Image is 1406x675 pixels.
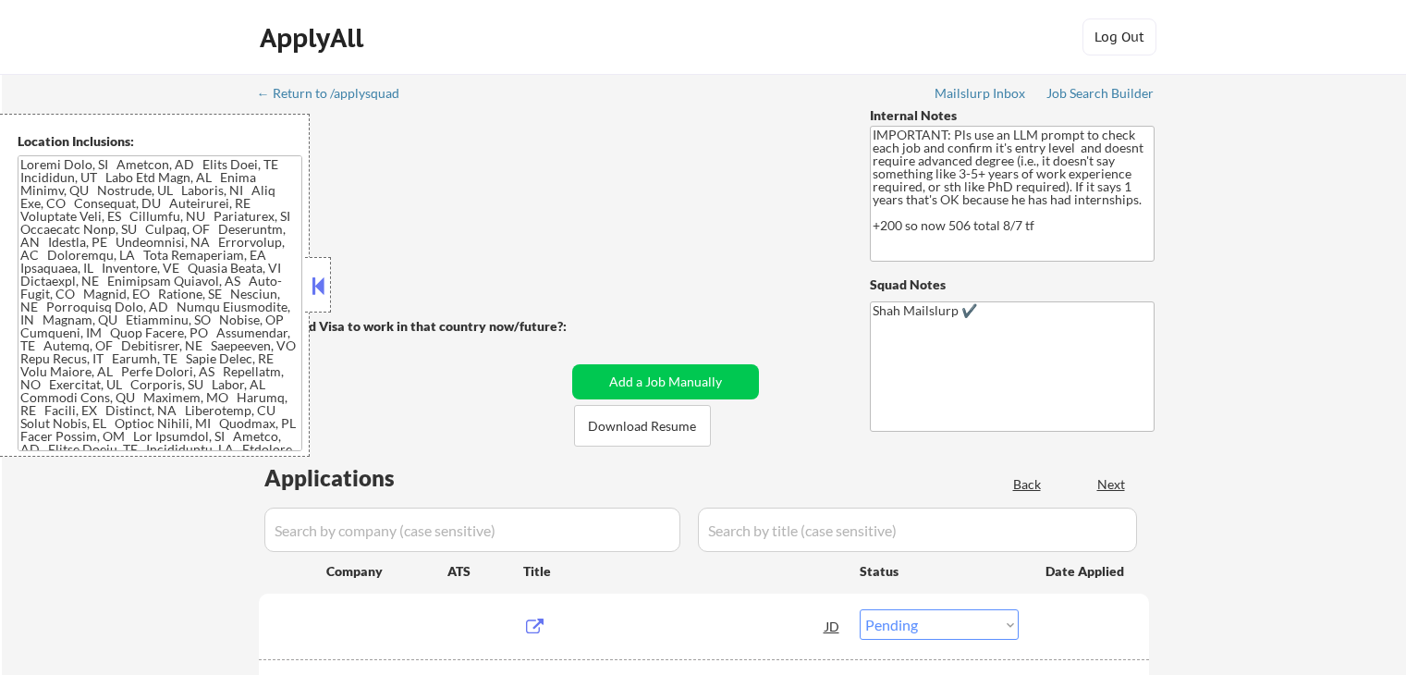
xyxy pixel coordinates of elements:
[698,508,1137,552] input: Search by title (case sensitive)
[870,106,1155,125] div: Internal Notes
[18,132,302,151] div: Location Inclusions:
[860,554,1019,587] div: Status
[572,364,759,399] button: Add a Job Manually
[1045,562,1127,581] div: Date Applied
[257,86,417,104] a: ← Return to /applysquad
[260,22,369,54] div: ApplyAll
[1097,475,1127,494] div: Next
[1046,86,1155,104] a: Job Search Builder
[870,276,1155,294] div: Squad Notes
[1013,475,1043,494] div: Back
[257,87,417,100] div: ← Return to /applysquad
[935,87,1027,100] div: Mailslurp Inbox
[523,562,842,581] div: Title
[1082,18,1156,55] button: Log Out
[326,562,447,581] div: Company
[447,562,523,581] div: ATS
[824,609,842,643] div: JD
[1046,87,1155,100] div: Job Search Builder
[574,405,711,447] button: Download Resume
[935,86,1027,104] a: Mailslurp Inbox
[264,467,447,489] div: Applications
[259,318,567,334] strong: Will need Visa to work in that country now/future?:
[264,508,680,552] input: Search by company (case sensitive)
